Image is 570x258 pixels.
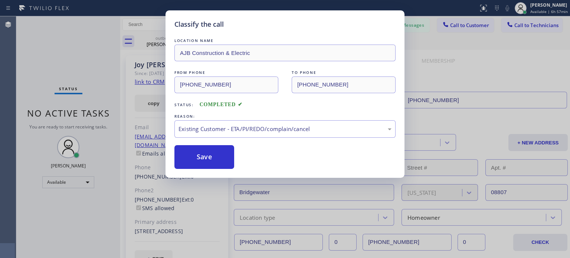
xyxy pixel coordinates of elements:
[174,19,224,29] h5: Classify the call
[292,69,396,76] div: TO PHONE
[174,112,396,120] div: REASON:
[174,37,396,45] div: LOCATION NAME
[174,145,234,169] button: Save
[178,125,392,133] div: Existing Customer - ETA/PI/REDO/complain/cancel
[174,69,278,76] div: FROM PHONE
[174,76,278,93] input: From phone
[174,102,194,107] span: Status:
[200,102,243,107] span: COMPLETED
[292,76,396,93] input: To phone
